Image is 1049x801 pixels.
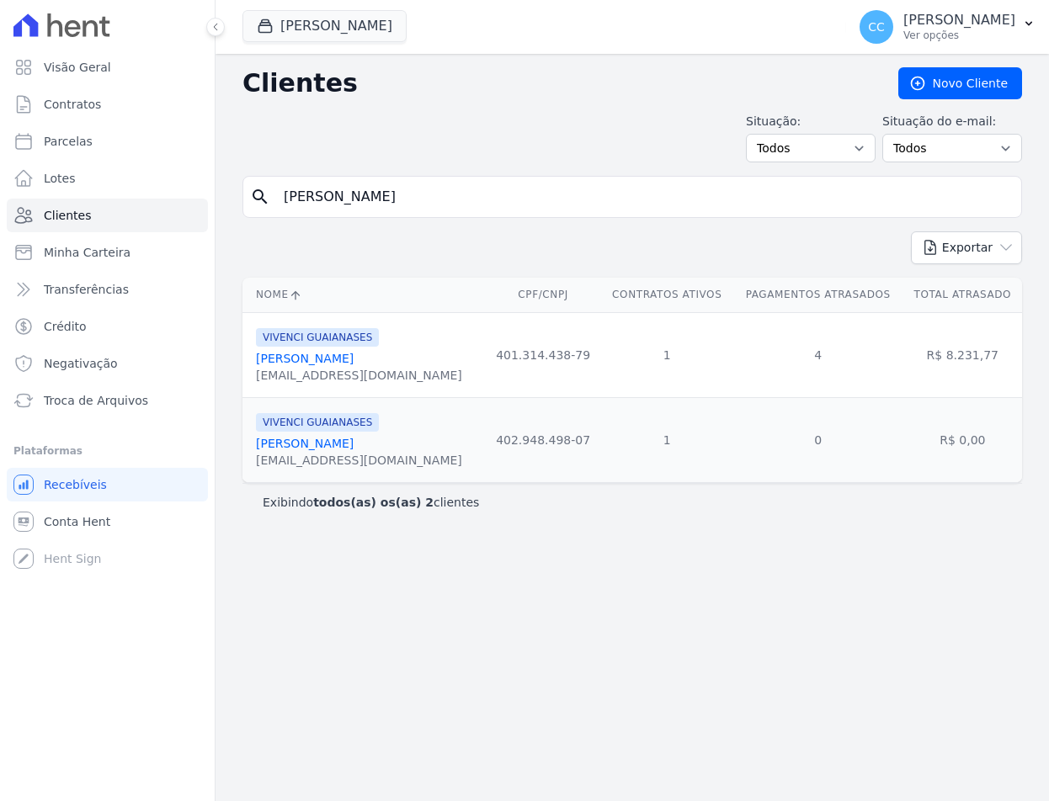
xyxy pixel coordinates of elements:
span: VIVENCI GUAIANASES [256,413,379,432]
th: Total Atrasado [903,278,1022,312]
span: Visão Geral [44,59,111,76]
a: Novo Cliente [898,67,1022,99]
h2: Clientes [242,68,871,98]
th: Pagamentos Atrasados [733,278,903,312]
a: Recebíveis [7,468,208,501]
span: CC [868,21,885,33]
a: Negativação [7,347,208,380]
div: [EMAIL_ADDRESS][DOMAIN_NAME] [256,452,462,469]
span: Troca de Arquivos [44,392,148,409]
a: [PERSON_NAME] [256,437,354,450]
a: Parcelas [7,125,208,158]
span: Crédito [44,318,87,335]
td: 1 [601,312,733,397]
td: 401.314.438-79 [485,312,600,397]
a: [PERSON_NAME] [256,352,354,365]
a: Contratos [7,88,208,121]
input: Buscar por nome, CPF ou e-mail [274,180,1014,214]
span: Minha Carteira [44,244,130,261]
label: Situação do e-mail: [882,113,1022,130]
span: Transferências [44,281,129,298]
b: todos(as) os(as) 2 [313,496,434,509]
a: Visão Geral [7,50,208,84]
span: Parcelas [44,133,93,150]
span: Clientes [44,207,91,224]
th: Nome [242,278,485,312]
div: Plataformas [13,441,201,461]
div: [EMAIL_ADDRESS][DOMAIN_NAME] [256,367,462,384]
button: CC [PERSON_NAME] Ver opções [846,3,1049,50]
a: Clientes [7,199,208,232]
button: Exportar [911,231,1022,264]
span: Lotes [44,170,76,187]
a: Crédito [7,310,208,343]
a: Transferências [7,273,208,306]
th: CPF/CNPJ [485,278,600,312]
label: Situação: [746,113,876,130]
p: Ver opções [903,29,1015,42]
p: Exibindo clientes [263,494,479,511]
td: 4 [733,312,903,397]
span: Recebíveis [44,476,107,493]
i: search [250,187,270,207]
td: 1 [601,397,733,482]
span: VIVENCI GUAIANASES [256,328,379,347]
a: Conta Hent [7,505,208,538]
td: R$ 0,00 [903,397,1022,482]
span: Conta Hent [44,513,110,530]
th: Contratos Ativos [601,278,733,312]
span: Negativação [44,355,118,372]
td: R$ 8.231,77 [903,312,1022,397]
button: [PERSON_NAME] [242,10,407,42]
p: [PERSON_NAME] [903,12,1015,29]
td: 0 [733,397,903,482]
span: Contratos [44,96,101,113]
a: Lotes [7,162,208,195]
a: Troca de Arquivos [7,384,208,417]
a: Minha Carteira [7,236,208,269]
td: 402.948.498-07 [485,397,600,482]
